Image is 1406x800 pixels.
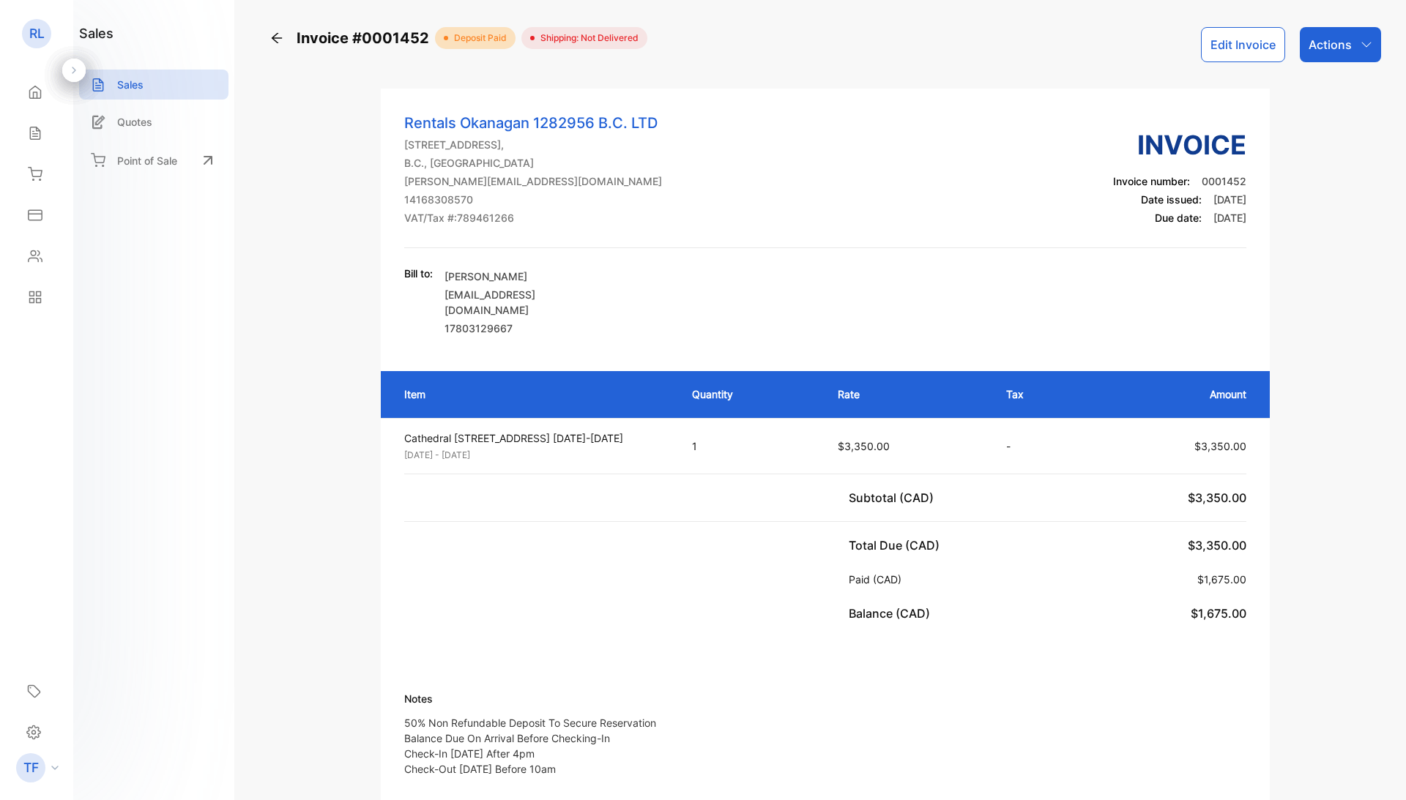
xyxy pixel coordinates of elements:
[404,112,662,134] p: Rentals Okanagan 1282956 B.C. LTD
[1309,36,1352,53] p: Actions
[1006,438,1074,454] p: -
[404,210,662,225] p: VAT/Tax #: 789461266
[404,449,666,462] p: [DATE] - [DATE]
[1213,212,1246,224] span: [DATE]
[838,440,890,452] span: $3,350.00
[23,758,39,777] p: TF
[1113,175,1190,187] span: Invoice number:
[1197,573,1246,586] span: $1,675.00
[404,137,662,152] p: [STREET_ADDRESS],
[404,173,662,189] p: [PERSON_NAME][EMAIL_ADDRESS][DOMAIN_NAME]
[404,192,662,207] p: 14168308570
[404,430,666,446] p: Cathedral [STREET_ADDRESS] [DATE]-[DATE]
[79,107,228,137] a: Quotes
[445,269,613,284] p: [PERSON_NAME]
[1188,490,1246,505] span: $3,350.00
[1300,27,1381,62] button: Actions
[117,77,144,92] p: Sales
[849,572,907,587] p: Paid (CAD)
[1155,212,1202,224] span: Due date:
[1006,386,1074,402] p: Tax
[79,23,114,43] h1: sales
[849,537,945,554] p: Total Due (CAD)
[29,24,45,43] p: RL
[1104,386,1246,402] p: Amount
[79,144,228,176] a: Point of Sale
[535,31,639,45] span: Shipping: Not Delivered
[79,70,228,100] a: Sales
[849,605,936,622] p: Balance (CAD)
[1113,125,1246,165] h3: Invoice
[1141,193,1202,206] span: Date issued:
[838,386,977,402] p: Rate
[445,321,613,336] p: 17803129667
[1188,538,1246,553] span: $3,350.00
[1213,193,1246,206] span: [DATE]
[404,386,663,402] p: Item
[1202,175,1246,187] span: 0001452
[692,386,808,402] p: Quantity
[448,31,507,45] span: deposit paid
[1191,606,1246,621] span: $1,675.00
[404,266,433,281] p: Bill to:
[404,691,659,706] p: Notes
[849,489,940,506] p: Subtotal (CAD)
[692,438,808,454] p: 1
[1201,27,1285,62] button: Edit Invoice
[445,287,613,318] p: [EMAIL_ADDRESS][DOMAIN_NAME]
[404,715,659,777] p: 50% Non Refundable Deposit To Secure Reservation Balance Due On Arrival Before Checking-In Check-...
[404,155,662,171] p: B.C., [GEOGRAPHIC_DATA]
[1194,440,1246,452] span: $3,350.00
[117,114,152,130] p: Quotes
[297,27,435,49] span: Invoice #0001452
[117,153,177,168] p: Point of Sale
